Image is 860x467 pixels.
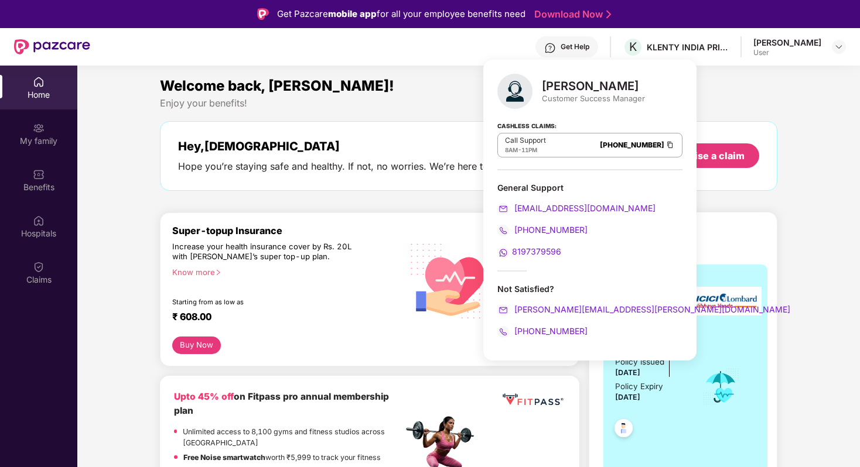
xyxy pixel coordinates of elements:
div: Get Pazcare for all your employee benefits need [277,7,525,21]
img: svg+xml;base64,PHN2ZyB4bWxucz0iaHR0cDovL3d3dy53My5vcmcvMjAwMC9zdmciIHdpZHRoPSIyMCIgaGVpZ2h0PSIyMC... [497,304,509,316]
div: Hope you’re staying safe and healthy. If not, no worries. We’re here to help. [178,160,513,173]
img: fppp.png [500,390,565,410]
img: svg+xml;base64,PHN2ZyB4bWxucz0iaHR0cDovL3d3dy53My5vcmcvMjAwMC9zdmciIHdpZHRoPSIyMCIgaGVpZ2h0PSIyMC... [497,247,509,259]
img: svg+xml;base64,PHN2ZyBpZD0iQ2xhaW0iIHhtbG5zPSJodHRwOi8vd3d3LnczLm9yZy8yMDAwL3N2ZyIgd2lkdGg9IjIwIi... [33,261,45,273]
span: 8197379596 [512,246,561,256]
p: Unlimited access to 8,100 gyms and fitness studios across [GEOGRAPHIC_DATA] [183,426,402,449]
img: svg+xml;base64,PHN2ZyB4bWxucz0iaHR0cDovL3d3dy53My5vcmcvMjAwMC9zdmciIHdpZHRoPSIyMCIgaGVpZ2h0PSIyMC... [497,203,509,215]
div: Know more [172,267,395,276]
img: svg+xml;base64,PHN2ZyBpZD0iQmVuZWZpdHMiIHhtbG5zPSJodHRwOi8vd3d3LnczLm9yZy8yMDAwL3N2ZyIgd2lkdGg9Ij... [33,169,45,180]
span: [PHONE_NUMBER] [512,326,588,336]
img: Clipboard Icon [666,140,675,150]
span: 11PM [521,146,537,153]
img: svg+xml;base64,PHN2ZyBpZD0iSG9tZSIgeG1sbnM9Imh0dHA6Ly93d3cudzMub3JnLzIwMDAvc3ZnIiB3aWR0aD0iMjAiIG... [33,76,45,88]
img: svg+xml;base64,PHN2ZyB4bWxucz0iaHR0cDovL3d3dy53My5vcmcvMjAwMC9zdmciIHdpZHRoPSI0OC45NDMiIGhlaWdodD... [609,416,638,444]
span: K [629,40,637,54]
span: [DATE] [615,368,640,377]
div: Super-topup Insurance [172,225,402,236]
span: [PERSON_NAME][EMAIL_ADDRESS][PERSON_NAME][DOMAIN_NAME] [512,304,790,314]
div: Customer Success Manager [542,93,645,104]
div: Get Help [561,42,589,51]
div: Policy Expiry [615,380,663,393]
div: General Support [497,182,682,193]
strong: Cashless Claims: [497,119,557,132]
div: Not Satisfied? [497,283,682,294]
img: svg+xml;base64,PHN2ZyBpZD0iSG9zcGl0YWxzIiB4bWxucz0iaHR0cDovL3d3dy53My5vcmcvMjAwMC9zdmciIHdpZHRoPS... [33,215,45,226]
div: Raise a claim [683,149,745,162]
b: Upto 45% off [174,391,234,402]
a: [EMAIL_ADDRESS][DOMAIN_NAME] [497,203,656,213]
div: General Support [497,182,682,259]
a: [PHONE_NUMBER] [497,225,588,235]
img: New Pazcare Logo [14,39,90,54]
a: [PHONE_NUMBER] [600,140,664,149]
div: User [753,48,821,57]
div: KLENTY INDIA PRIVATE LIMITED [647,42,729,53]
img: svg+xml;base64,PHN2ZyB4bWxucz0iaHR0cDovL3d3dy53My5vcmcvMjAwMC9zdmciIHhtbG5zOnhsaW5rPSJodHRwOi8vd3... [402,230,501,330]
span: 8AM [505,146,518,153]
a: 8197379596 [497,246,561,256]
span: [PHONE_NUMBER] [512,225,588,235]
div: ₹ 608.00 [172,311,391,325]
span: [DATE] [615,393,640,401]
div: Starting from as low as [172,298,353,306]
img: svg+xml;base64,PHN2ZyB4bWxucz0iaHR0cDovL3d3dy53My5vcmcvMjAwMC9zdmciIHdpZHRoPSIyMCIgaGVpZ2h0PSIyMC... [497,326,509,338]
b: on Fitpass pro annual membership plan [174,391,389,416]
span: right [215,269,221,276]
strong: Free Noise smartwatch [183,453,265,462]
span: Welcome back, [PERSON_NAME]! [160,77,394,94]
strong: mobile app [328,8,377,19]
img: Logo [257,8,269,20]
div: Increase your health insurance cover by Rs. 20L with [PERSON_NAME]’s super top-up plan. [172,242,352,262]
img: svg+xml;base64,PHN2ZyBpZD0iSGVscC0zMngzMiIgeG1sbnM9Imh0dHA6Ly93d3cudzMub3JnLzIwMDAvc3ZnIiB3aWR0aD... [544,42,556,54]
img: Stroke [606,8,611,20]
a: [PHONE_NUMBER] [497,326,588,336]
p: Call Support [505,136,546,145]
img: svg+xml;base64,PHN2ZyB3aWR0aD0iMjAiIGhlaWdodD0iMjAiIHZpZXdCb3g9IjAgMCAyMCAyMCIgZmlsbD0ibm9uZSIgeG... [33,122,45,134]
img: svg+xml;base64,PHN2ZyBpZD0iRHJvcGRvd24tMzJ4MzIiIHhtbG5zPSJodHRwOi8vd3d3LnczLm9yZy8yMDAwL3N2ZyIgd2... [834,42,844,51]
div: Enjoy your benefits! [160,97,777,109]
img: svg+xml;base64,PHN2ZyB4bWxucz0iaHR0cDovL3d3dy53My5vcmcvMjAwMC9zdmciIHhtbG5zOnhsaW5rPSJodHRwOi8vd3... [497,74,533,109]
div: [PERSON_NAME] [542,79,645,93]
img: insurerLogo [680,287,762,315]
img: icon [702,368,740,406]
img: svg+xml;base64,PHN2ZyB4bWxucz0iaHR0cDovL3d3dy53My5vcmcvMjAwMC9zdmciIHdpZHRoPSIyMCIgaGVpZ2h0PSIyMC... [497,225,509,236]
a: Download Now [534,8,608,20]
span: [EMAIL_ADDRESS][DOMAIN_NAME] [512,203,656,213]
div: Hey, [DEMOGRAPHIC_DATA] [178,139,513,153]
a: [PERSON_NAME][EMAIL_ADDRESS][PERSON_NAME][DOMAIN_NAME] [497,304,790,314]
div: Not Satisfied? [497,283,682,338]
div: [PERSON_NAME] [753,37,821,48]
div: - [505,145,546,154]
button: Buy Now [172,336,221,354]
